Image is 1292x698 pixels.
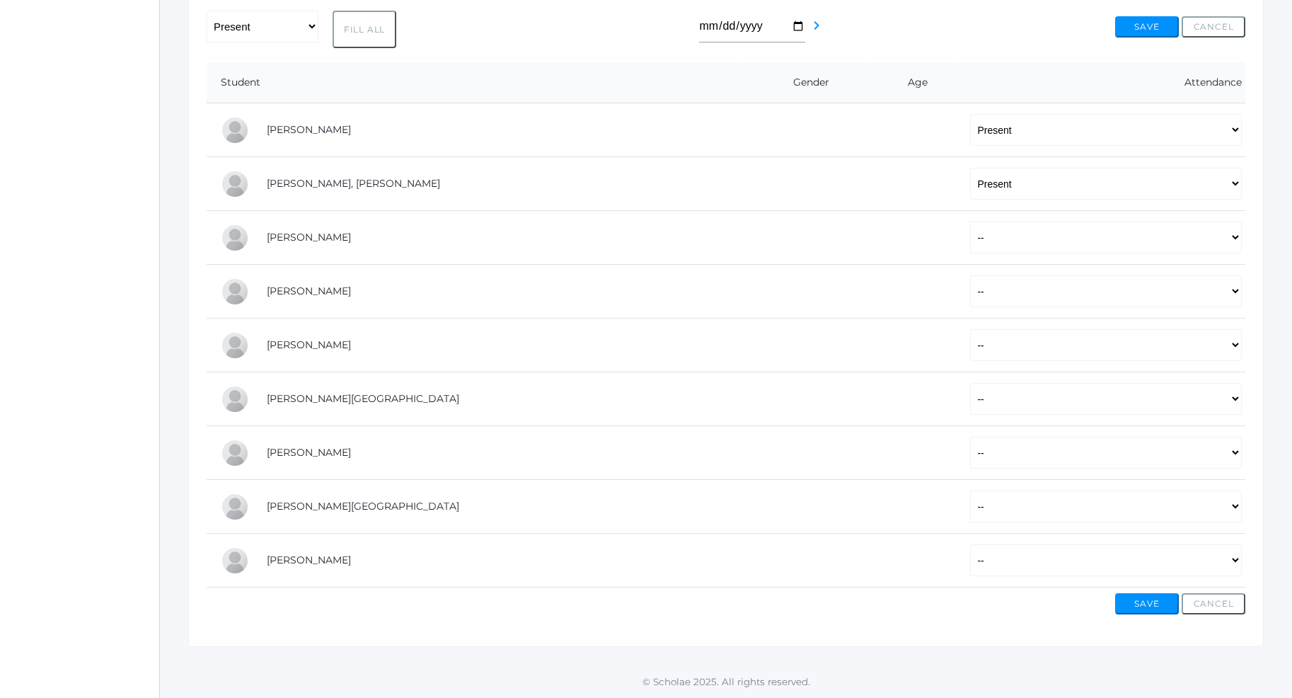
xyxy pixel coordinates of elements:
button: Cancel [1182,593,1245,614]
a: [PERSON_NAME][GEOGRAPHIC_DATA] [267,500,459,513]
div: Graham Bassett [221,116,249,144]
button: Cancel [1182,16,1245,38]
button: Fill All [333,11,396,48]
a: [PERSON_NAME][GEOGRAPHIC_DATA] [267,392,459,405]
a: [PERSON_NAME] [267,123,351,136]
div: CJ Glendening [221,224,249,252]
div: Hazel Zingerman [221,547,249,575]
i: chevron_right [808,17,825,34]
div: Kenton Nunez [221,385,249,413]
div: Macy Hardisty [221,278,249,306]
div: Jacob Hjelm [221,331,249,360]
a: [PERSON_NAME] [267,285,351,297]
a: [PERSON_NAME] [267,446,351,459]
p: © Scholae 2025. All rights reserved. [160,675,1292,689]
th: Age [869,62,957,103]
a: [PERSON_NAME] [267,231,351,244]
div: Adelaide Stephens [221,493,249,521]
a: [PERSON_NAME], [PERSON_NAME] [267,177,440,190]
th: Attendance [956,62,1245,103]
th: Student [207,62,743,103]
div: Greyson Reed [221,439,249,467]
a: [PERSON_NAME] [267,554,351,566]
button: Save [1115,593,1179,614]
a: [PERSON_NAME] [267,338,351,351]
button: Save [1115,16,1179,38]
th: Gender [743,62,868,103]
div: Sullivan Clyne [221,170,249,198]
a: chevron_right [808,23,825,37]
